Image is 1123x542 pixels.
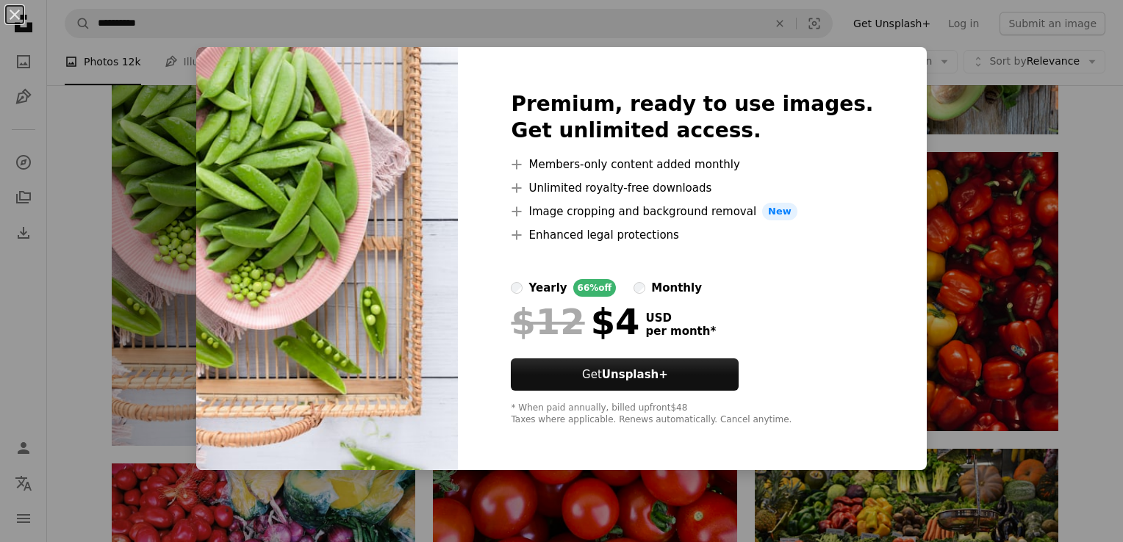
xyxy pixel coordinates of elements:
span: New [762,203,797,220]
div: * When paid annually, billed upfront $48 Taxes where applicable. Renews automatically. Cancel any... [511,402,873,426]
li: Enhanced legal protections [511,226,873,244]
img: premium_photo-1663844169550-7fa698a59231 [196,47,458,470]
input: monthly [634,282,645,294]
div: monthly [651,279,702,297]
div: 66% off [573,279,617,297]
div: yearly [528,279,567,297]
li: Unlimited royalty-free downloads [511,179,873,197]
strong: Unsplash+ [602,368,668,381]
button: GetUnsplash+ [511,358,739,391]
div: $4 [511,303,639,341]
h2: Premium, ready to use images. Get unlimited access. [511,91,873,144]
li: Image cropping and background removal [511,203,873,220]
span: $12 [511,303,584,341]
li: Members-only content added monthly [511,156,873,173]
input: yearly66%off [511,282,523,294]
span: per month * [645,325,716,338]
span: USD [645,311,716,325]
